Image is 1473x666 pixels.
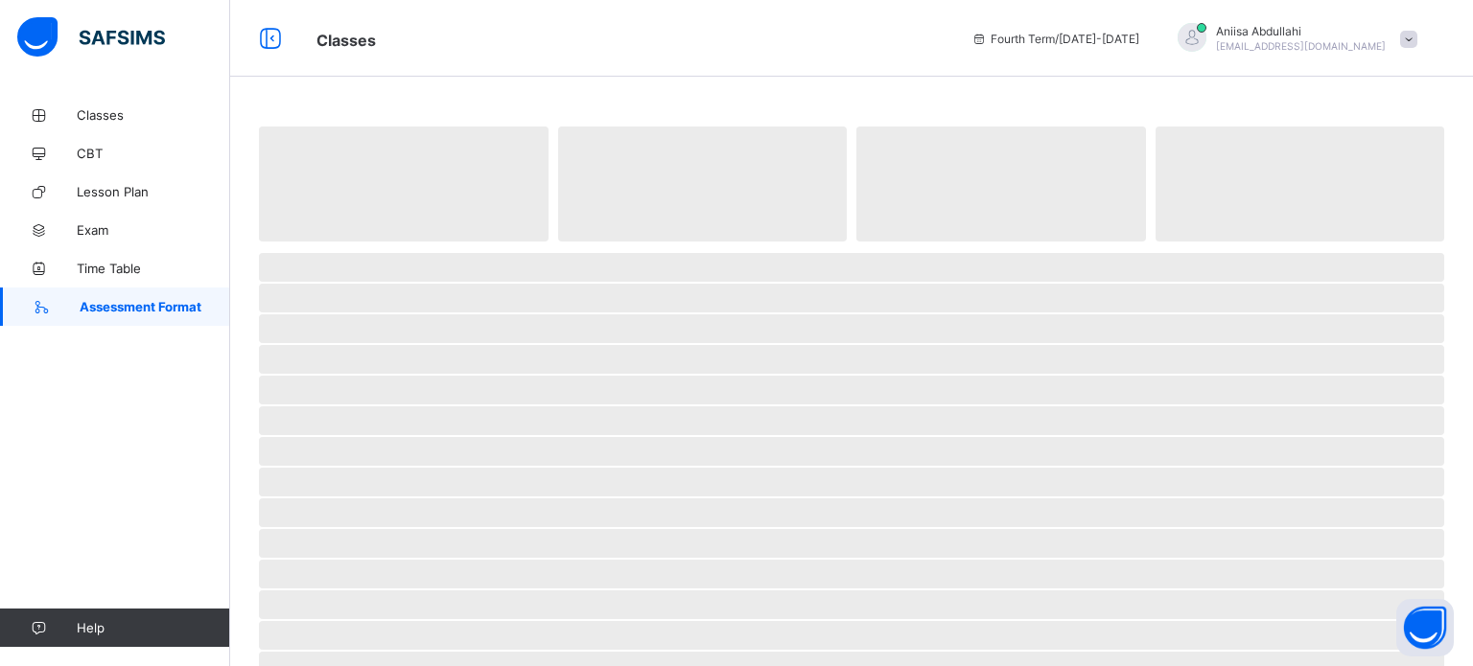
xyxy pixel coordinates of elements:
[77,222,230,238] span: Exam
[77,261,230,276] span: Time Table
[259,529,1444,558] span: ‌
[77,620,229,635] span: Help
[1158,23,1427,55] div: AniisaAbdullahi
[80,299,230,314] span: Assessment Format
[971,32,1139,46] span: session/term information
[77,184,230,199] span: Lesson Plan
[1216,24,1386,38] span: Aniisa Abdullahi
[259,498,1444,527] span: ‌
[17,17,165,57] img: safsims
[259,314,1444,343] span: ‌
[77,146,230,161] span: CBT
[259,126,549,241] span: ‌
[259,590,1444,619] span: ‌
[1216,40,1386,52] span: [EMAIL_ADDRESS][DOMAIN_NAME]
[558,126,848,241] span: ‌
[259,345,1444,374] span: ‌
[259,253,1444,282] span: ‌
[259,621,1444,650] span: ‌
[1156,126,1445,241] span: ‌
[856,126,1146,241] span: ‌
[259,437,1444,466] span: ‌
[259,376,1444,404] span: ‌
[259,560,1444,588] span: ‌
[77,107,230,123] span: Classes
[259,468,1444,496] span: ‌
[259,406,1444,435] span: ‌
[1396,599,1454,656] button: Open asap
[316,31,376,50] span: Classes
[259,284,1444,312] span: ‌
